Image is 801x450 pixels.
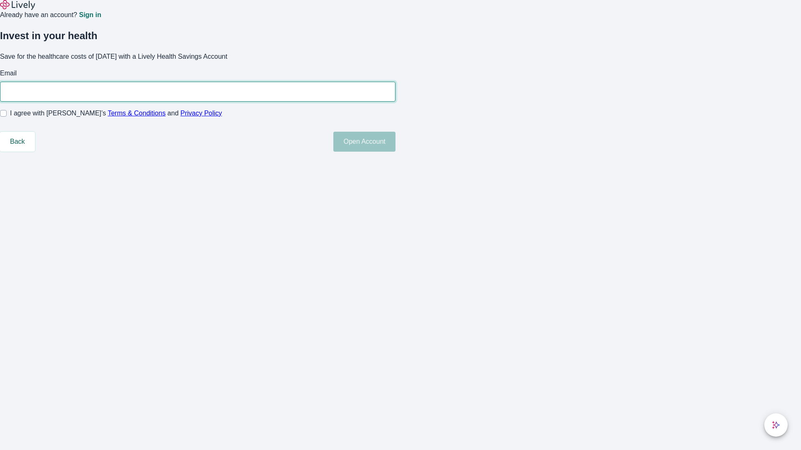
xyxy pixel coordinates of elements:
svg: Lively AI Assistant [772,421,780,429]
button: chat [764,413,788,437]
span: I agree with [PERSON_NAME]’s and [10,108,222,118]
a: Sign in [79,12,101,18]
a: Terms & Conditions [108,110,166,117]
a: Privacy Policy [181,110,222,117]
